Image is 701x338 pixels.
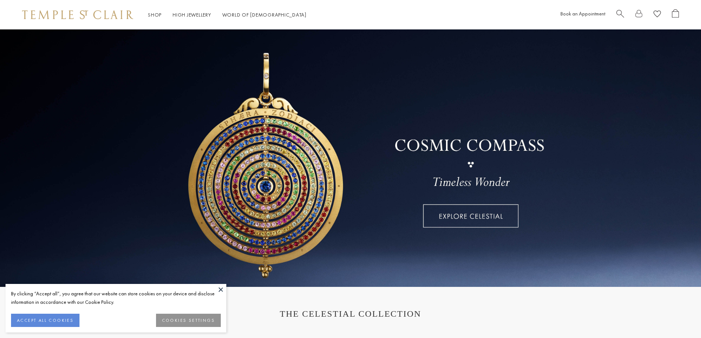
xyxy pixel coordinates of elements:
[560,10,605,17] a: Book an Appointment
[616,9,624,21] a: Search
[148,11,162,18] a: ShopShop
[672,9,679,21] a: Open Shopping Bag
[22,10,133,19] img: Temple St. Clair
[654,9,661,21] a: View Wishlist
[29,309,672,319] h1: THE CELESTIAL COLLECTION
[156,314,221,327] button: COOKIES SETTINGS
[173,11,211,18] a: High JewelleryHigh Jewellery
[11,314,79,327] button: ACCEPT ALL COOKIES
[148,10,307,19] nav: Main navigation
[11,289,221,306] div: By clicking “Accept all”, you agree that our website can store cookies on your device and disclos...
[222,11,307,18] a: World of [DEMOGRAPHIC_DATA]World of [DEMOGRAPHIC_DATA]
